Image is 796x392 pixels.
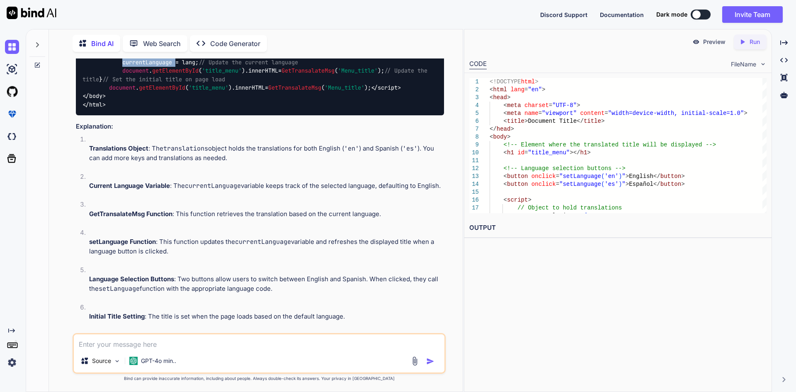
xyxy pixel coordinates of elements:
[163,144,208,153] code: translations
[584,118,601,124] span: title
[5,62,19,76] img: ai-studio
[531,181,556,187] span: onclick
[503,141,677,148] span: <!-- Element where the translated title will be di
[629,181,653,187] span: Español
[604,110,608,117] span: =
[653,181,660,187] span: </
[524,110,539,117] span: name
[235,238,291,246] code: currentLanguage
[503,149,507,156] span: <
[210,39,260,49] p: Code Generator
[524,86,528,93] span: =
[76,122,444,131] h3: Explanation:
[89,181,444,191] p: : The variable keeps track of the selected language, defaulting to English.
[677,141,716,148] span: splayed -->
[503,165,625,172] span: <!-- Language selection buttons -->
[89,275,174,283] strong: Language Selection Buttons
[469,86,479,94] div: 2
[344,144,359,153] code: 'en'
[601,118,604,124] span: >
[83,93,106,100] span: </ >
[722,6,783,23] button: Invite Team
[503,102,507,109] span: <
[507,173,528,180] span: button
[507,102,521,109] span: meta
[5,355,19,370] img: settings
[469,94,479,102] div: 3
[496,126,510,132] span: head
[517,205,622,211] span: // Object to hold translations
[5,40,19,54] img: chat
[580,149,587,156] span: h1
[503,118,507,124] span: <
[744,110,747,117] span: >
[122,67,149,74] span: document
[469,188,479,196] div: 15
[493,94,507,101] span: head
[469,149,479,157] div: 10
[469,180,479,188] div: 14
[469,59,487,69] div: CODE
[91,39,114,49] p: Bind AI
[469,165,479,173] div: 12
[490,86,493,93] span: <
[604,181,619,187] span: 'es'
[507,110,521,117] span: meta
[426,357,434,365] img: icon
[410,356,420,366] img: attachment
[73,375,446,382] p: Bind can provide inaccurate information, including about people. Always double-check its answers....
[552,102,577,109] span: "UTF-8"
[524,118,528,124] span: >
[282,67,335,74] span: GetTransalateMsg
[625,181,629,187] span: >
[89,210,172,218] strong: GetTransalateMsg Function
[608,110,744,117] span: "width=device-width, initial-scale=1.0"
[464,218,772,238] h2: OUTPUT
[89,182,170,190] strong: Current Language Variable
[5,107,19,121] img: premium
[619,173,622,180] span: )
[202,67,242,74] span: 'title_menu'
[371,84,401,91] span: </ >
[510,86,524,93] span: lang
[619,181,622,187] span: )
[503,197,507,203] span: <
[559,173,601,180] span: "setLanguage
[503,110,507,117] span: <
[528,118,577,124] span: Document Title
[235,84,265,91] span: innerHTML
[521,78,535,85] span: html
[143,39,181,49] p: Web Search
[703,38,726,46] p: Preview
[469,212,479,220] div: 18
[750,38,760,46] p: Run
[248,67,278,74] span: innerHTML
[89,209,444,219] p: : This function retrieves the translation based on the current language.
[580,110,604,117] span: content
[89,312,145,320] strong: Initial Title Setting
[507,134,510,140] span: >
[660,181,681,187] span: button
[587,149,590,156] span: >
[507,94,510,101] span: >
[493,86,507,93] span: html
[692,38,700,46] img: preview
[469,102,479,110] div: 4
[524,149,528,156] span: =
[490,78,521,85] span: <!DOCTYPE
[507,197,528,203] span: script
[89,237,444,256] p: : This function updates the variable and refreshes the displayed title when a language button is ...
[89,144,148,152] strong: Translations Object
[625,173,629,180] span: >
[531,173,556,180] span: onclick
[185,182,241,190] code: currentLanguage
[469,173,479,180] div: 13
[89,275,444,293] p: : Two buttons allow users to switch between English and Spanish. When clicked, they call the func...
[542,110,577,117] span: "viewport"
[469,133,479,141] div: 8
[189,84,228,91] span: 'title_menu'
[542,86,545,93] span: >
[493,134,507,140] span: body
[760,61,767,68] img: chevron down
[535,212,584,219] span: translations =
